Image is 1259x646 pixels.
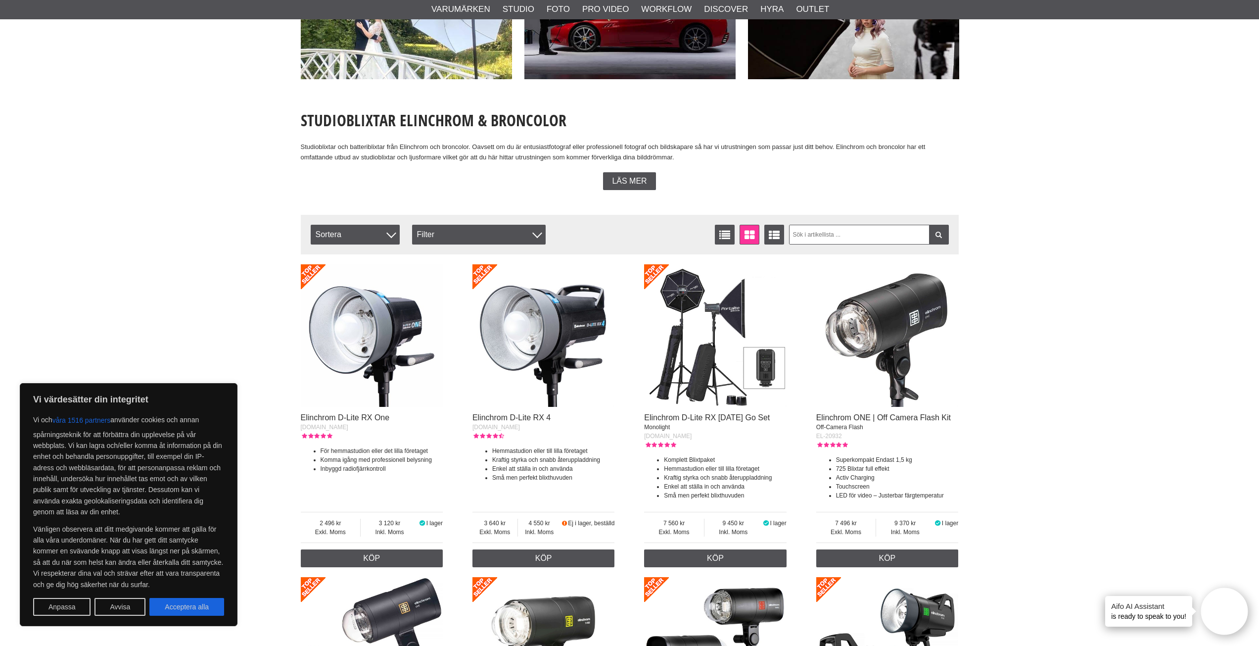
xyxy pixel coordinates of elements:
button: Avvisa [94,598,145,616]
a: Elinchrom D-Lite RX One [301,413,390,422]
li: Små men perfekt blixthuvuden [664,491,787,500]
button: Acceptera alla [149,598,224,616]
i: I lager [762,520,770,527]
span: 3 120 [361,519,419,528]
li: Kraftig styrka och snabb återuppladdning [492,455,615,464]
h4: Aifo AI Assistant [1111,601,1186,611]
li: 725 Blixtar full effekt [836,464,959,473]
a: Köp [472,549,615,567]
a: Köp [301,549,443,567]
button: Anpassa [33,598,91,616]
div: Kundbetyg: 5.00 [816,441,848,449]
li: Enkel att ställa in och använda [492,464,615,473]
span: Ej i lager, beställd [568,520,614,527]
li: Kraftig styrka och snabb återuppladdning [664,473,787,482]
a: Discover [704,3,748,16]
img: Elinchrom D-Lite RX One [301,264,443,407]
i: I lager [419,520,426,527]
li: För hemmastudion eller det lilla företaget [321,447,443,455]
p: Studioblixtar och batteriblixtar från Elinchrom och broncolor. Oavsett om du är entusiastfotograf... [301,142,959,163]
div: Kundbetyg: 5.00 [301,432,332,441]
p: Vänligen observera att ditt medgivande kommer att gälla för alla våra underdomäner. När du har ge... [33,524,224,590]
a: Utökad listvisning [764,225,784,245]
a: Filtrera [929,225,949,245]
span: 9 450 [704,519,762,528]
li: Hemmastudion eller till lilla företaget [492,447,615,455]
span: Exkl. Moms [301,528,361,537]
li: Touchscreen [836,482,959,491]
span: Off-Camera Flash [816,424,863,431]
img: Elinchrom D-Lite RX 4 [472,264,615,407]
span: Exkl. Moms [644,528,704,537]
span: 4 550 [518,519,561,528]
input: Sök i artikellista ... [789,225,949,245]
span: 7 560 [644,519,704,528]
li: Superkompakt Endast 1,5 kg [836,455,959,464]
li: Hemmastudion eller till lilla företaget [664,464,787,473]
span: 2 496 [301,519,361,528]
img: Elinchrom ONE | Off Camera Flash Kit [816,264,959,407]
div: Filter [412,225,546,245]
a: Köp [816,549,959,567]
span: Inkl. Moms [704,528,762,537]
span: Inkl. Moms [876,528,934,537]
div: Vi värdesätter din integritet [20,383,237,626]
li: Komma igång med professionell belysning [321,455,443,464]
li: Activ Charging [836,473,959,482]
span: I lager [770,520,786,527]
span: EL-20932 [816,433,842,440]
div: Kundbetyg: 4.50 [472,432,504,441]
a: Elinchrom D-Lite RX 4 [472,413,551,422]
a: Outlet [796,3,829,16]
i: I lager [934,520,942,527]
span: Läs mer [612,177,647,186]
p: Vi värdesätter din integritet [33,394,224,405]
a: Listvisning [715,225,735,245]
span: Exkl. Moms [472,528,517,537]
span: Inkl. Moms [518,528,561,537]
span: I lager [426,520,443,527]
span: [DOMAIN_NAME] [472,424,520,431]
img: Elinchrom D-Lite RX 4/4 To Go Set [644,264,787,407]
a: Pro Video [582,3,629,16]
span: Exkl. Moms [816,528,876,537]
h1: Studioblixtar Elinchrom & broncolor [301,109,959,131]
li: Enkel att ställa in och använda [664,482,787,491]
a: Fönstervisning [740,225,759,245]
a: Workflow [641,3,692,16]
span: [DOMAIN_NAME] [301,424,348,431]
div: is ready to speak to you! [1105,596,1192,627]
a: Elinchrom D-Lite RX [DATE] Go Set [644,413,770,422]
span: Sortera [311,225,400,245]
a: Elinchrom ONE | Off Camera Flash Kit [816,413,951,422]
li: Komplett Blixtpaket [664,455,787,464]
li: Små men perfekt blixthuvuden [492,473,615,482]
li: Inbyggd radiofjärrkontroll [321,464,443,473]
a: Hyra [760,3,784,16]
span: [DOMAIN_NAME] [644,433,692,440]
li: LED för video – Justerbar färgtemperatur [836,491,959,500]
p: Vi och använder cookies och annan spårningsteknik för att förbättra din upplevelse på vår webbpla... [33,411,224,518]
a: Köp [644,549,787,567]
a: Varumärken [431,3,490,16]
div: Kundbetyg: 5.00 [644,441,676,449]
span: 9 370 [876,519,934,528]
a: Studio [503,3,534,16]
span: Monolight [644,424,670,431]
span: Inkl. Moms [361,528,419,537]
span: I lager [942,520,958,527]
button: våra 1516 partners [52,411,111,429]
span: 7 496 [816,519,876,528]
span: 3 640 [472,519,517,528]
i: Beställd [561,520,568,527]
a: Foto [547,3,570,16]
